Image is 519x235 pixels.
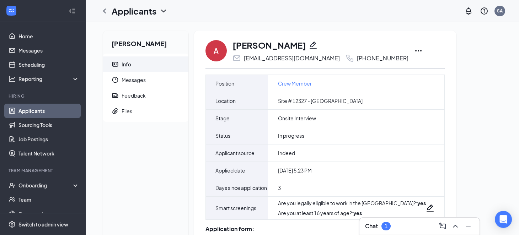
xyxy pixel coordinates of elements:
span: 3 [278,184,281,191]
span: [DATE] 5:23 PM [278,167,312,174]
div: Onboarding [18,182,73,189]
button: ComposeMessage [437,220,448,232]
div: [EMAIL_ADDRESS][DOMAIN_NAME] [244,55,340,62]
div: Are you legally eligible to work in the [GEOGRAPHIC_DATA]? : [278,200,426,207]
span: Location [215,97,236,105]
svg: Email [232,54,241,62]
span: Applicant source [215,149,255,157]
div: 1 [385,223,387,229]
h2: [PERSON_NAME] [103,31,188,54]
div: Feedback [122,92,146,99]
a: PaperclipFiles [103,103,188,119]
div: A [214,46,219,56]
a: Talent Network [18,146,79,160]
a: ContactCardInfo [103,56,188,72]
svg: Ellipses [414,47,423,55]
a: ReportFeedback [103,88,188,103]
svg: Report [112,92,119,99]
h1: [PERSON_NAME] [232,39,306,51]
svg: Paperclip [112,108,119,115]
a: ClockMessages [103,72,188,88]
a: Home [18,29,79,43]
div: SA [497,8,503,14]
span: Status [215,131,230,140]
a: Scheduling [18,58,79,72]
div: Are you at least 16 years of age? : [278,209,426,217]
svg: ChevronUp [451,222,460,230]
div: Hiring [9,93,78,99]
a: Documents [18,207,79,221]
div: Open Intercom Messenger [495,211,512,228]
svg: Notifications [464,7,473,15]
span: Applied date [215,166,245,175]
div: Files [122,108,132,115]
svg: ChevronDown [159,7,168,15]
span: Stage [215,114,230,122]
svg: ComposeMessage [438,222,447,230]
svg: WorkstreamLogo [8,7,15,14]
div: Info [122,61,131,68]
span: Days since application [215,184,267,192]
div: Reporting [18,75,80,82]
svg: Analysis [9,75,16,82]
strong: yes [353,210,362,216]
strong: yes [417,200,426,206]
span: Site # 12327 - [GEOGRAPHIC_DATA] [278,97,363,104]
svg: Phone [346,54,354,62]
svg: ContactCard [112,61,119,68]
div: Team Management [9,168,78,174]
svg: ChevronLeft [100,7,109,15]
a: Applicants [18,104,79,118]
svg: Minimize [464,222,472,230]
svg: UserCheck [9,182,16,189]
span: Messages [122,72,183,88]
a: Crew Member [278,80,312,87]
svg: Pencil [309,41,317,49]
div: Switch to admin view [18,221,68,228]
a: Messages [18,43,79,58]
svg: Pencil [426,204,434,212]
span: Smart screenings [215,204,256,212]
div: [PHONE_NUMBER] [357,55,408,62]
h3: Chat [365,222,378,230]
svg: QuestionInfo [480,7,488,15]
svg: Collapse [69,7,76,15]
span: Position [215,79,234,88]
h1: Applicants [112,5,156,17]
span: Indeed [278,149,295,157]
button: ChevronUp [450,220,461,232]
a: Sourcing Tools [18,118,79,132]
span: In progress [278,132,304,139]
a: Team [18,192,79,207]
svg: Settings [9,221,16,228]
a: Job Postings [18,132,79,146]
span: Onsite Interview [278,115,316,122]
svg: Clock [112,76,119,83]
div: Application form: [205,225,445,233]
button: Minimize [462,220,474,232]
